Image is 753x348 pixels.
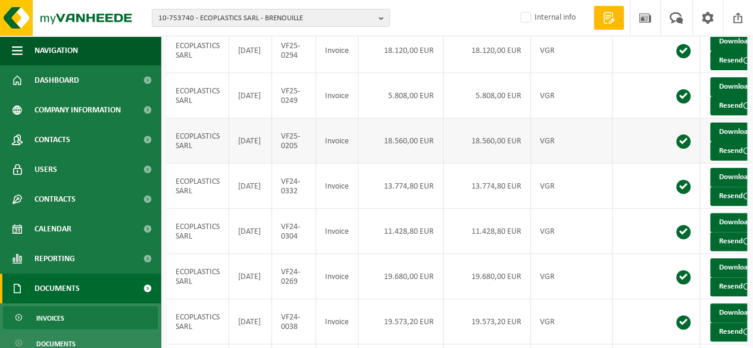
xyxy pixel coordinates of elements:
label: Internal info [518,9,576,27]
td: VGR [531,28,613,73]
td: [DATE] [229,209,272,254]
td: VGR [531,299,613,344]
td: ECOPLASTICS SARL [167,28,229,73]
td: [DATE] [229,254,272,299]
td: VGR [531,254,613,299]
td: 18.120,00 EUR [358,28,443,73]
td: ECOPLASTICS SARL [167,73,229,118]
td: 13.774,80 EUR [443,164,531,209]
td: 11.428,80 EUR [358,209,443,254]
td: VF24-0304 [272,209,316,254]
span: 10-753740 - ECOPLASTICS SARL - BRENOUILLE [158,10,374,27]
td: 18.120,00 EUR [443,28,531,73]
td: Invoice [316,164,358,209]
td: Invoice [316,28,358,73]
td: 19.573,20 EUR [358,299,443,344]
span: Calendar [35,214,71,244]
td: [DATE] [229,299,272,344]
td: [DATE] [229,28,272,73]
td: VGR [531,118,613,164]
td: 11.428,80 EUR [443,209,531,254]
td: [DATE] [229,118,272,164]
td: Invoice [316,118,358,164]
span: Reporting [35,244,75,274]
a: Invoices [3,306,158,329]
td: 5.808,00 EUR [358,73,443,118]
td: [DATE] [229,73,272,118]
td: Invoice [316,254,358,299]
button: 10-753740 - ECOPLASTICS SARL - BRENOUILLE [152,9,390,27]
td: 19.573,20 EUR [443,299,531,344]
td: ECOPLASTICS SARL [167,209,229,254]
td: VF25-0294 [272,28,316,73]
td: Invoice [316,299,358,344]
td: 19.680,00 EUR [443,254,531,299]
td: VF25-0249 [272,73,316,118]
td: 18.560,00 EUR [358,118,443,164]
span: Contacts [35,125,70,155]
td: VGR [531,73,613,118]
span: Navigation [35,36,78,65]
td: 19.680,00 EUR [358,254,443,299]
td: ECOPLASTICS SARL [167,299,229,344]
td: 5.808,00 EUR [443,73,531,118]
td: Invoice [316,209,358,254]
td: VF24-0038 [272,299,316,344]
span: Documents [35,274,80,303]
td: VGR [531,164,613,209]
td: [DATE] [229,164,272,209]
td: VF24-0269 [272,254,316,299]
td: VF24-0332 [272,164,316,209]
span: Company information [35,95,121,125]
span: Dashboard [35,65,79,95]
span: Invoices [36,307,64,330]
td: ECOPLASTICS SARL [167,254,229,299]
td: ECOPLASTICS SARL [167,118,229,164]
span: Users [35,155,57,184]
td: 13.774,80 EUR [358,164,443,209]
td: 18.560,00 EUR [443,118,531,164]
td: Invoice [316,73,358,118]
span: Contracts [35,184,76,214]
td: VF25-0205 [272,118,316,164]
td: VGR [531,209,613,254]
td: ECOPLASTICS SARL [167,164,229,209]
